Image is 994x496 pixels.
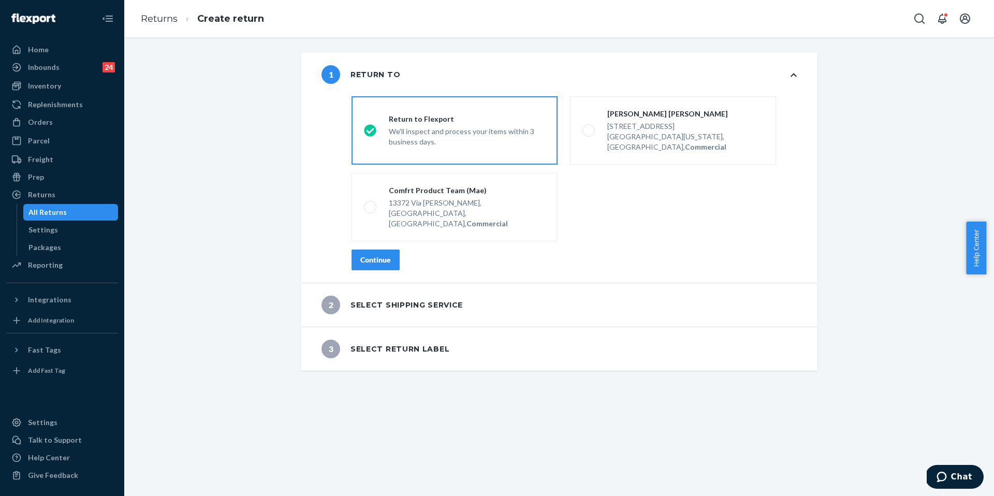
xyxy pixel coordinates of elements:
a: Help Center [6,449,118,466]
a: Replenishments [6,96,118,113]
div: [GEOGRAPHIC_DATA][US_STATE], [GEOGRAPHIC_DATA], [607,132,764,152]
div: Home [28,45,49,55]
a: Settings [6,414,118,431]
div: [GEOGRAPHIC_DATA], [GEOGRAPHIC_DATA], [389,208,545,229]
div: Give Feedback [28,470,78,480]
div: Integrations [28,295,71,305]
a: Parcel [6,133,118,149]
div: Freight [28,154,53,165]
strong: Commercial [466,219,508,228]
a: Returns [6,186,118,203]
div: Continue [360,255,391,265]
div: Parcel [28,136,50,146]
div: Inbounds [28,62,60,72]
button: Help Center [966,222,986,274]
div: Talk to Support [28,435,82,445]
div: Select return label [321,340,449,358]
a: All Returns [23,204,119,221]
a: Freight [6,151,118,168]
a: Reporting [6,257,118,273]
div: Prep [28,172,44,182]
a: Add Integration [6,312,118,329]
iframe: To enrich screen reader interactions, please activate Accessibility in Grammarly extension settings [927,465,984,491]
div: Replenishments [28,99,83,110]
a: Orders [6,114,118,130]
div: Returns [28,189,55,200]
div: Return to [321,65,400,84]
div: 24 [103,62,115,72]
div: Return to Flexport [389,114,545,124]
div: We'll inspect and process your items within 3 business days. [389,124,545,147]
div: Settings [28,417,57,428]
div: 13372 Via [PERSON_NAME], [389,198,545,208]
strong: Commercial [685,142,726,151]
span: 2 [321,296,340,314]
div: Orders [28,117,53,127]
div: Add Integration [28,316,74,325]
a: Returns [141,13,178,24]
button: Open notifications [932,8,953,29]
button: Open Search Box [909,8,930,29]
button: Fast Tags [6,342,118,358]
button: Continue [352,250,400,270]
div: Packages [28,242,61,253]
div: Add Fast Tag [28,366,65,375]
div: Reporting [28,260,63,270]
a: Create return [197,13,264,24]
div: Help Center [28,453,70,463]
a: Inbounds24 [6,59,118,76]
div: Fast Tags [28,345,61,355]
a: Inventory [6,78,118,94]
a: Packages [23,239,119,256]
button: Open account menu [955,8,975,29]
span: 3 [321,340,340,358]
button: Integrations [6,291,118,308]
img: Flexport logo [11,13,55,24]
span: 1 [321,65,340,84]
button: Close Navigation [97,8,118,29]
div: Comfrt Product Team (Mae) [389,185,545,196]
a: Add Fast Tag [6,362,118,379]
a: Prep [6,169,118,185]
div: Settings [28,225,58,235]
button: Give Feedback [6,467,118,484]
div: [STREET_ADDRESS] [607,121,764,132]
ol: breadcrumbs [133,4,272,34]
a: Settings [23,222,119,238]
button: Talk to Support [6,432,118,448]
div: Inventory [28,81,61,91]
div: [PERSON_NAME] [PERSON_NAME] [607,109,764,119]
div: All Returns [28,207,67,217]
a: Home [6,41,118,58]
div: Select shipping service [321,296,463,314]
